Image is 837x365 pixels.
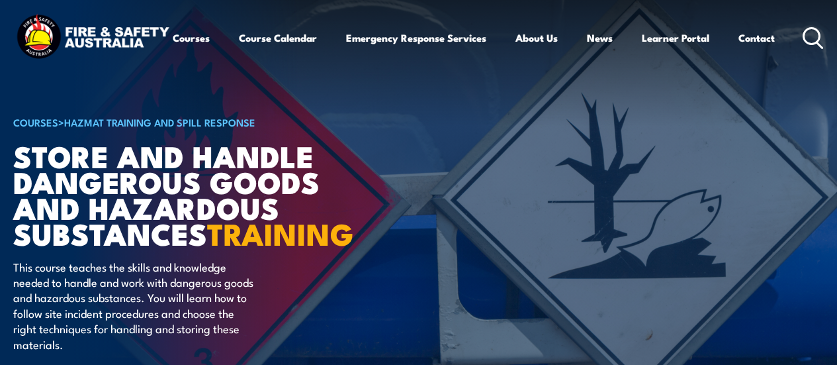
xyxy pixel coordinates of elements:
h6: > [13,114,340,130]
a: COURSES [13,115,58,129]
a: News [587,22,613,54]
strong: TRAINING [207,210,354,256]
a: About Us [515,22,558,54]
a: Emergency Response Services [346,22,486,54]
a: Learner Portal [642,22,709,54]
a: Course Calendar [239,22,317,54]
h1: Store And Handle Dangerous Goods and Hazardous Substances [13,142,340,246]
a: Contact [738,22,775,54]
p: This course teaches the skills and knowledge needed to handle and work with dangerous goods and h... [13,259,255,352]
a: HAZMAT Training and Spill Response [64,115,255,129]
a: Courses [173,22,210,54]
